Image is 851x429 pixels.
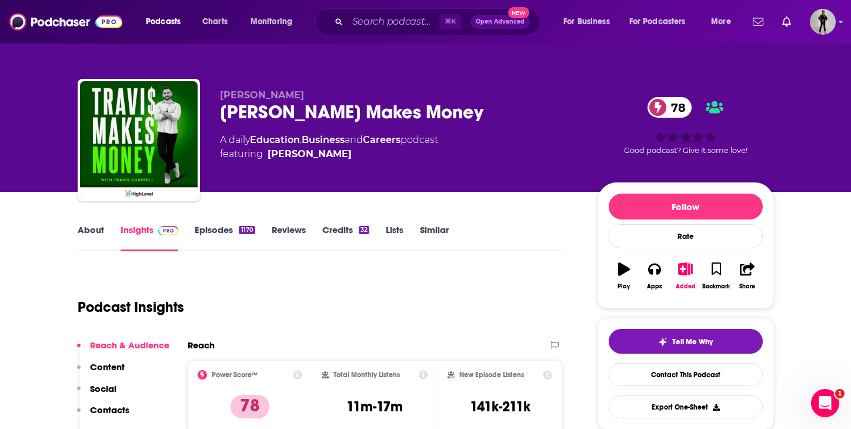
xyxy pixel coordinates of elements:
[702,283,730,290] div: Bookmark
[676,283,696,290] div: Added
[333,371,400,379] h2: Total Monthly Listens
[9,11,122,33] img: Podchaser - Follow, Share and Rate Podcasts
[195,12,235,31] a: Charts
[300,134,302,145] span: ,
[231,395,269,418] p: 78
[220,89,304,101] span: [PERSON_NAME]
[459,371,524,379] h2: New Episode Listens
[732,255,762,297] button: Share
[555,12,625,31] button: open menu
[711,14,731,30] span: More
[622,12,703,31] button: open menu
[609,395,763,418] button: Export One-Sheet
[80,81,198,199] img: Travis Makes Money
[386,224,403,251] a: Lists
[121,224,179,251] a: InsightsPodchaser Pro
[195,224,255,251] a: Episodes1170
[250,134,300,145] a: Education
[359,226,369,234] div: 32
[242,12,308,31] button: open menu
[326,8,551,35] div: Search podcasts, credits, & more...
[739,283,755,290] div: Share
[322,224,369,251] a: Credits32
[609,194,763,220] button: Follow
[670,255,700,297] button: Added
[251,14,292,30] span: Monitoring
[239,226,255,234] div: 1170
[220,133,438,161] div: A daily podcast
[810,9,836,35] span: Logged in as maradorne
[609,363,763,386] a: Contact This Podcast
[658,337,668,347] img: tell me why sparkle
[138,12,196,31] button: open menu
[476,19,525,25] span: Open Advanced
[146,14,181,30] span: Podcasts
[701,255,732,297] button: Bookmark
[420,224,449,251] a: Similar
[777,12,796,32] a: Show notifications dropdown
[748,12,768,32] a: Show notifications dropdown
[624,146,747,155] span: Good podcast? Give it some love!
[90,361,125,373] p: Content
[810,9,836,35] button: Show profile menu
[77,383,116,405] button: Social
[268,147,352,161] div: [PERSON_NAME]
[220,147,438,161] span: featuring
[598,89,774,162] div: 78Good podcast? Give it some love!
[609,224,763,248] div: Rate
[77,404,129,426] button: Contacts
[90,340,169,351] p: Reach & Audience
[77,361,125,383] button: Content
[810,9,836,35] img: User Profile
[811,389,839,417] iframe: Intercom live chat
[639,255,670,297] button: Apps
[363,134,401,145] a: Careers
[609,255,639,297] button: Play
[647,283,662,290] div: Apps
[659,97,692,118] span: 78
[346,398,403,415] h3: 11m-17m
[78,298,184,316] h1: Podcast Insights
[439,14,461,29] span: ⌘ K
[188,340,215,351] h2: Reach
[563,14,610,30] span: For Business
[272,224,306,251] a: Reviews
[835,389,845,398] span: 1
[348,12,439,31] input: Search podcasts, credits, & more...
[470,15,530,29] button: Open AdvancedNew
[212,371,258,379] h2: Power Score™
[618,283,630,290] div: Play
[78,224,104,251] a: About
[302,134,345,145] a: Business
[470,398,530,415] h3: 141k-211k
[202,14,228,30] span: Charts
[609,329,763,354] button: tell me why sparkleTell Me Why
[90,383,116,394] p: Social
[77,340,169,361] button: Reach & Audience
[703,12,746,31] button: open menu
[508,7,529,18] span: New
[158,226,179,235] img: Podchaser Pro
[672,337,713,347] span: Tell Me Why
[345,134,363,145] span: and
[648,97,692,118] a: 78
[629,14,686,30] span: For Podcasters
[90,404,129,415] p: Contacts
